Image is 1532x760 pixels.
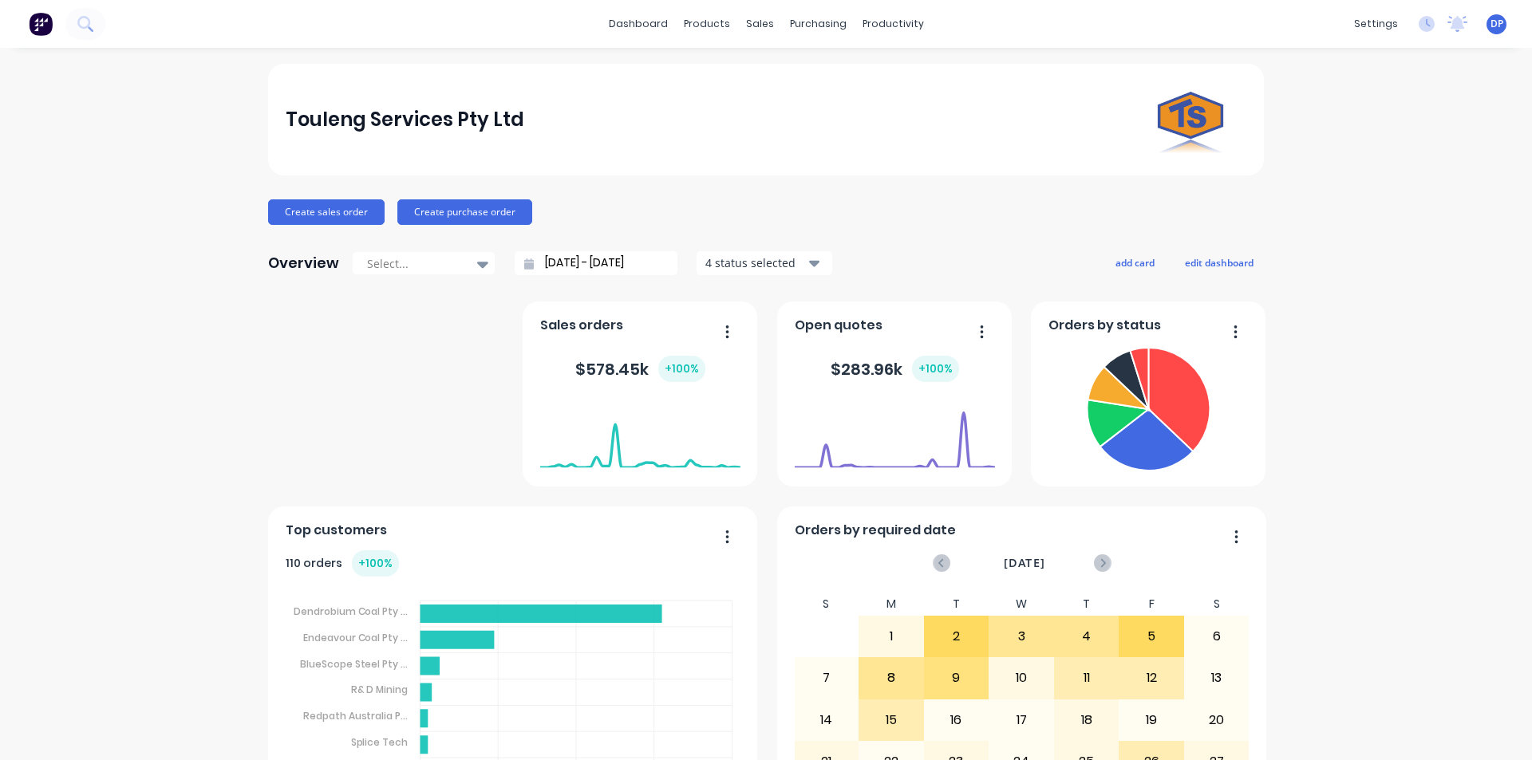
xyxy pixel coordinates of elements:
div: 16 [925,700,989,740]
div: purchasing [782,12,855,36]
tspan: BlueScope Steel Pty ... [299,656,408,670]
div: sales [738,12,782,36]
div: + 100 % [912,356,959,382]
span: Top customers [286,521,387,540]
div: 14 [795,700,859,740]
span: Open quotes [795,316,882,335]
button: Create purchase order [397,199,532,225]
div: 11 [1055,658,1119,698]
button: 4 status selected [697,251,832,275]
div: 19 [1119,700,1183,740]
div: W [989,593,1054,616]
div: 18 [1055,700,1119,740]
div: 8 [859,658,923,698]
div: + 100 % [658,356,705,382]
div: 20 [1185,700,1249,740]
div: Overview [268,247,339,279]
div: 15 [859,700,923,740]
div: 13 [1185,658,1249,698]
span: DP [1491,17,1503,31]
span: Sales orders [540,316,623,335]
div: $ 578.45k [575,356,705,382]
div: F [1119,593,1184,616]
img: Touleng Services Pty Ltd [1135,64,1246,175]
div: $ 283.96k [831,356,959,382]
div: 9 [925,658,989,698]
div: S [1184,593,1250,616]
a: dashboard [601,12,676,36]
tspan: Dendrobium Coal Pty ... [293,604,408,618]
span: Orders by status [1048,316,1161,335]
div: productivity [855,12,932,36]
tspan: Endeavour Coal Pty ... [302,631,408,644]
div: T [1054,593,1119,616]
div: 4 [1055,616,1119,656]
tspan: R& D Mining [350,683,408,696]
div: 3 [989,616,1053,656]
div: 7 [795,658,859,698]
div: Touleng Services Pty Ltd [286,104,524,136]
div: M [859,593,924,616]
div: products [676,12,738,36]
div: 4 status selected [705,254,806,271]
div: 10 [989,658,1053,698]
button: edit dashboard [1175,252,1264,273]
div: S [794,593,859,616]
button: Create sales order [268,199,385,225]
button: add card [1105,252,1165,273]
div: + 100 % [352,550,399,577]
div: T [924,593,989,616]
tspan: Redpath Australia P... [302,709,408,723]
div: 110 orders [286,550,399,577]
tspan: Splice Tech [350,735,408,749]
img: Factory [29,12,53,36]
div: 1 [859,616,923,656]
span: [DATE] [1004,554,1045,572]
div: settings [1346,12,1406,36]
div: 6 [1185,616,1249,656]
div: 2 [925,616,989,656]
div: 12 [1119,658,1183,698]
div: 17 [989,700,1053,740]
div: 5 [1119,616,1183,656]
